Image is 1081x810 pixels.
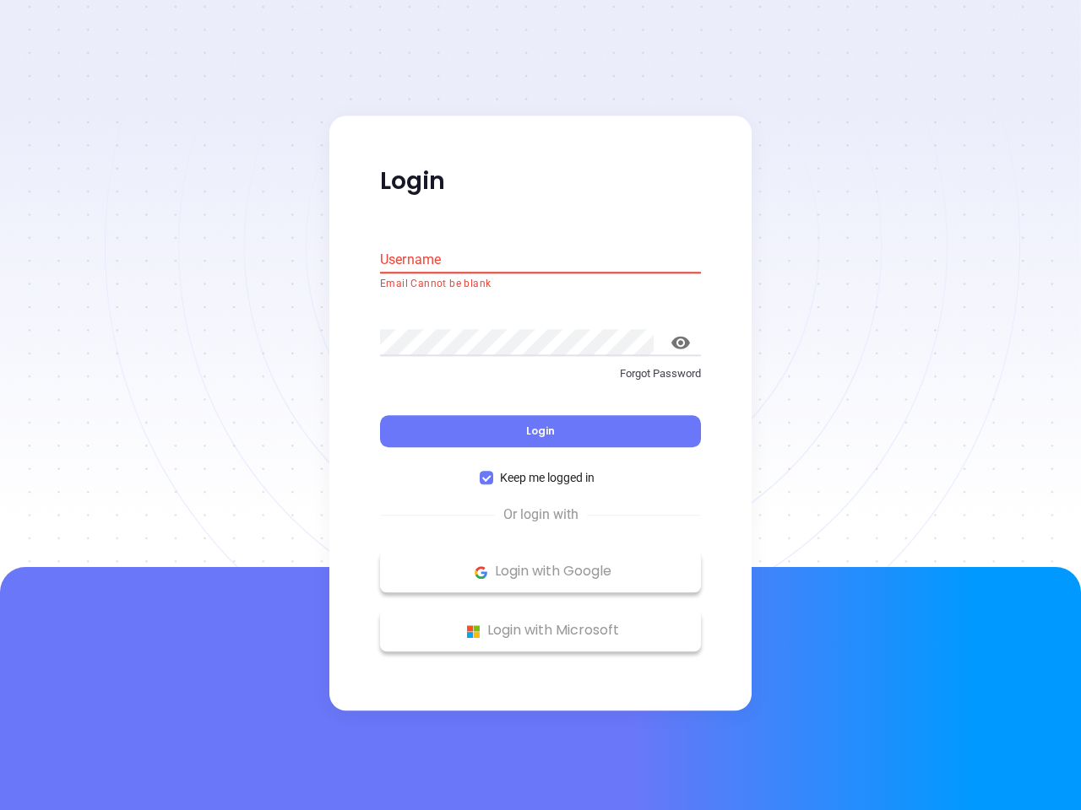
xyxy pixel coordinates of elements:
img: Google Logo [470,562,492,583]
p: Forgot Password [380,365,701,382]
span: Login [526,424,555,439]
p: Email Cannot be blank [380,276,701,293]
p: Login [380,166,701,197]
button: Login [380,416,701,448]
p: Login with Google [388,559,693,585]
button: Google Logo Login with Google [380,551,701,593]
button: toggle password visibility [660,322,701,363]
button: Microsoft Logo Login with Microsoft [380,610,701,652]
p: Login with Microsoft [388,618,693,644]
a: Forgot Password [380,365,701,396]
img: Microsoft Logo [463,621,484,642]
span: Keep me logged in [493,469,601,488]
span: Or login with [495,505,587,526]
